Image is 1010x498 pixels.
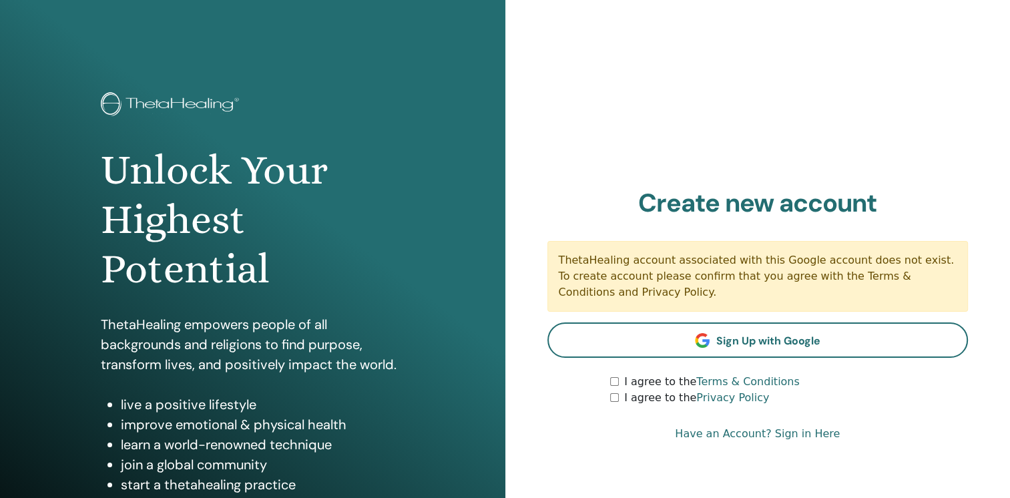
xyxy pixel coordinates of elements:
[624,374,800,390] label: I agree to the
[696,375,799,388] a: Terms & Conditions
[547,241,969,312] div: ThetaHealing account associated with this Google account does not exist. To create account please...
[547,322,969,358] a: Sign Up with Google
[624,390,769,406] label: I agree to the
[121,435,404,455] li: learn a world-renowned technique
[101,314,404,375] p: ThetaHealing empowers people of all backgrounds and religions to find purpose, transform lives, a...
[121,455,404,475] li: join a global community
[121,475,404,495] li: start a thetahealing practice
[716,334,820,348] span: Sign Up with Google
[696,391,769,404] a: Privacy Policy
[675,426,840,442] a: Have an Account? Sign in Here
[101,146,404,294] h1: Unlock Your Highest Potential
[121,415,404,435] li: improve emotional & physical health
[547,188,969,219] h2: Create new account
[121,395,404,415] li: live a positive lifestyle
